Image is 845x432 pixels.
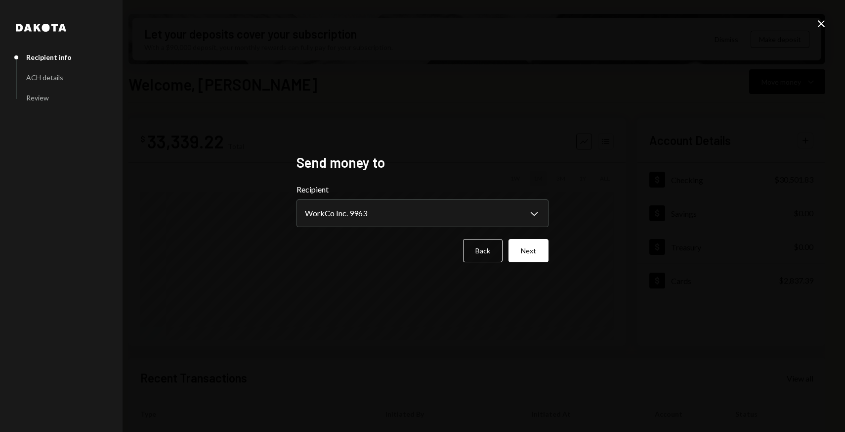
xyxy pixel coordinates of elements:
[26,94,49,102] div: Review
[508,239,549,262] button: Next
[296,153,549,172] h2: Send money to
[26,73,63,82] div: ACH details
[296,199,549,227] button: Recipient
[463,239,503,262] button: Back
[26,53,72,61] div: Recipient info
[296,184,549,195] label: Recipient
